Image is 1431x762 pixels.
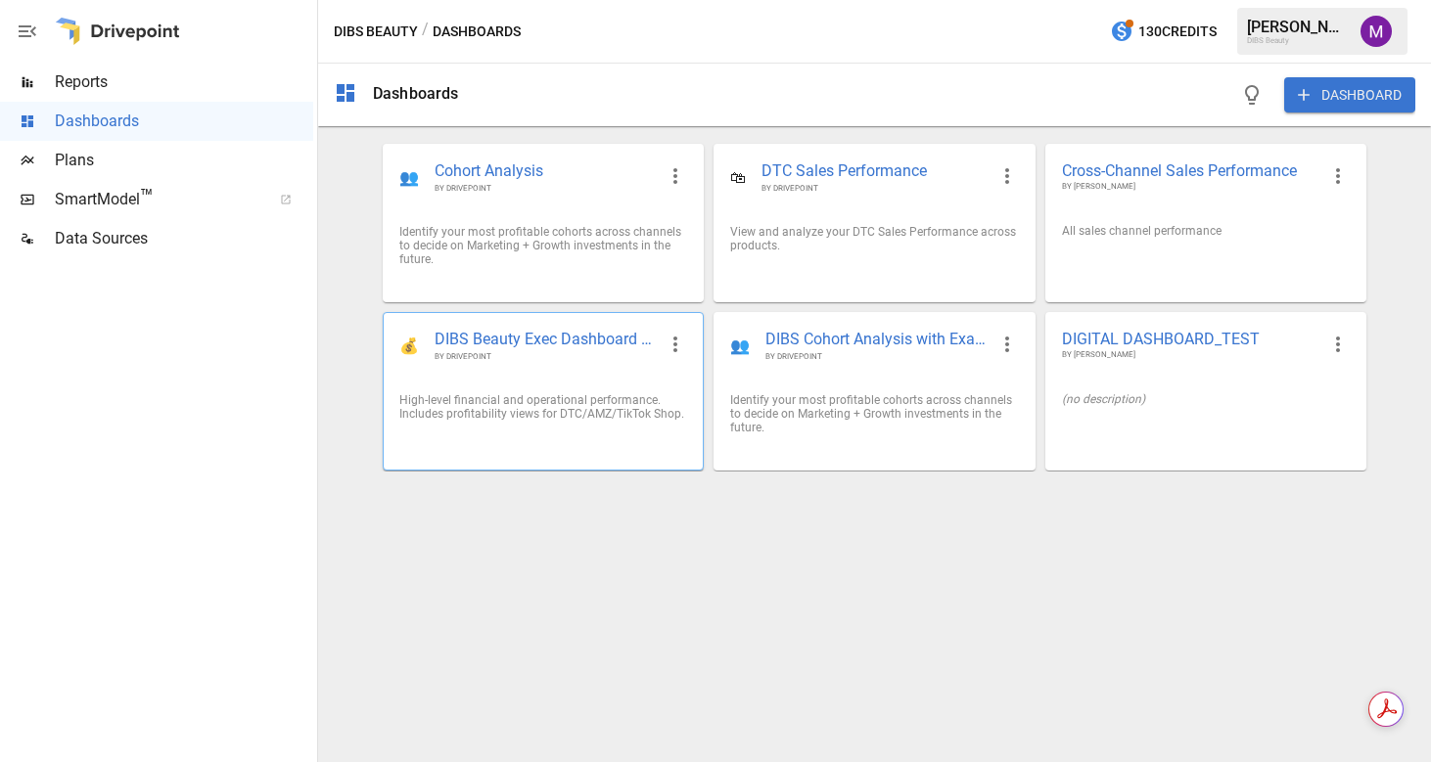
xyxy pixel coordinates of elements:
[399,336,419,355] div: 💰
[399,393,687,421] div: High-level financial and operational performance. Includes profitability views for DTC/AMZ/TikTok...
[1062,160,1318,181] span: Cross-Channel Sales Performance
[55,188,258,211] span: SmartModel
[1062,392,1350,406] div: (no description)
[1361,16,1392,47] img: Mindy Luong
[730,393,1018,434] div: Identify your most profitable cohorts across channels to decide on Marketing + Growth investments...
[1247,18,1349,36] div: [PERSON_NAME]
[1349,4,1404,59] button: Mindy Luong
[730,336,750,355] div: 👥
[435,183,656,194] span: BY DRIVEPOINT
[55,227,313,250] span: Data Sources
[399,225,687,266] div: Identify your most profitable cohorts across channels to decide on Marketing + Growth investments...
[1284,77,1415,112] button: DASHBOARD
[765,329,987,351] span: DIBS Cohort Analysis with Examples for Insights
[1062,181,1318,193] span: BY [PERSON_NAME]
[765,351,987,362] span: BY DRIVEPOINT
[762,183,987,194] span: BY DRIVEPOINT
[1062,349,1318,361] span: BY [PERSON_NAME]
[1062,224,1350,238] div: All sales channel performance
[730,168,746,187] div: 🛍
[730,225,1018,252] div: View and analyze your DTC Sales Performance across products.
[1102,14,1224,50] button: 130Credits
[55,110,313,133] span: Dashboards
[334,20,418,44] button: DIBS Beauty
[435,351,656,362] span: BY DRIVEPOINT
[140,185,154,209] span: ™
[762,160,987,183] span: DTC Sales Performance
[1247,36,1349,45] div: DIBS Beauty
[435,160,656,183] span: Cohort Analysis
[399,168,419,187] div: 👥
[55,149,313,172] span: Plans
[1062,329,1318,349] span: DIGITAL DASHBOARD_TEST
[373,84,459,103] div: Dashboards
[422,20,429,44] div: /
[435,329,656,351] span: DIBS Beauty Exec Dashboard 📊
[1138,20,1217,44] span: 130 Credits
[55,70,313,94] span: Reports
